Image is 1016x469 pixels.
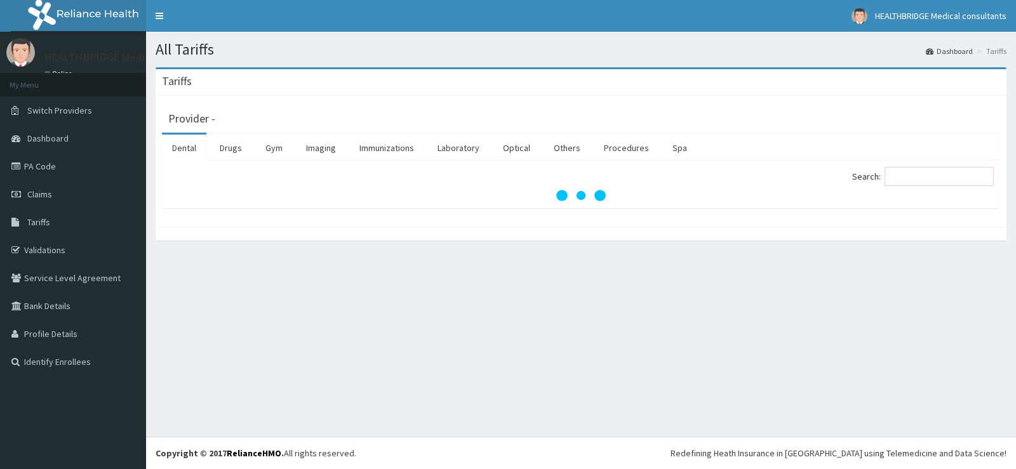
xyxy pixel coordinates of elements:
[556,170,606,221] svg: audio-loading
[852,167,994,186] label: Search:
[349,135,424,161] a: Immunizations
[671,447,1006,459] div: Redefining Heath Insurance in [GEOGRAPHIC_DATA] using Telemedicine and Data Science!
[493,135,540,161] a: Optical
[594,135,659,161] a: Procedures
[156,41,1006,58] h1: All Tariffs
[156,447,284,459] strong: Copyright © 2017 .
[44,51,222,63] p: HEALTHBRIDGE Medical consultants
[27,216,50,228] span: Tariffs
[27,105,92,116] span: Switch Providers
[168,113,215,124] h3: Provider -
[885,167,994,186] input: Search:
[210,135,252,161] a: Drugs
[255,135,293,161] a: Gym
[875,10,1006,22] span: HEALTHBRIDGE Medical consultants
[296,135,346,161] a: Imaging
[974,46,1006,56] li: Tariffs
[662,135,697,161] a: Spa
[6,38,35,67] img: User Image
[427,135,490,161] a: Laboratory
[162,135,206,161] a: Dental
[162,76,192,87] h3: Tariffs
[926,46,973,56] a: Dashboard
[544,135,591,161] a: Others
[227,447,281,459] a: RelianceHMO
[27,133,69,144] span: Dashboard
[852,8,867,24] img: User Image
[44,69,75,78] a: Online
[27,188,52,200] span: Claims
[146,437,1016,469] footer: All rights reserved.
